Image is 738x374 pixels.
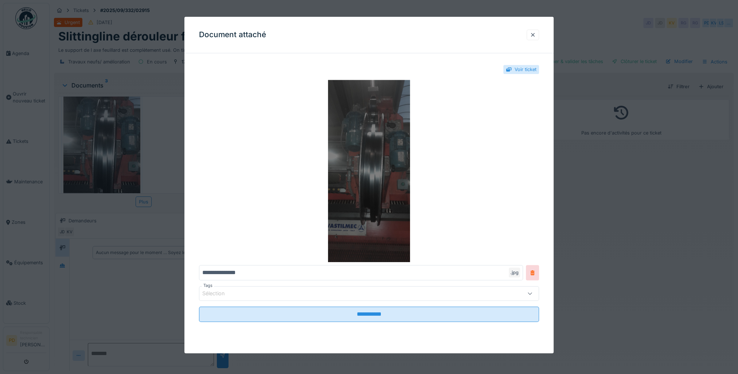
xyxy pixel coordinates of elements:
[515,66,536,73] div: Voir ticket
[202,290,235,298] div: Sélection
[199,30,266,39] h3: Document attaché
[199,80,539,262] img: f45f80dd-3b26-433f-8e96-abe848639608-20250923_194914.jpg
[202,283,214,289] label: Tags
[509,268,520,277] div: .jpg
